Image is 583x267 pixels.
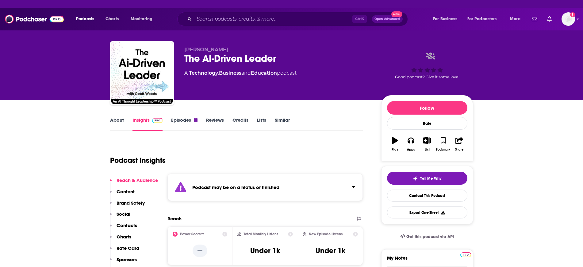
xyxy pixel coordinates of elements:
[316,246,345,255] h3: Under 1k
[110,211,130,222] button: Social
[232,117,248,131] a: Credits
[467,15,497,23] span: For Podcasters
[117,245,139,251] p: Rate Card
[171,117,197,131] a: Episodes1
[167,174,363,201] section: Click to expand status details
[425,148,430,151] div: List
[403,133,419,155] button: Apps
[562,12,575,26] img: User Profile
[381,47,473,85] div: Good podcast? Give it some love!
[545,14,554,24] a: Show notifications dropdown
[110,117,124,131] a: About
[76,15,94,23] span: Podcasts
[117,222,137,228] p: Contacts
[455,148,463,151] div: Share
[110,222,137,234] button: Contacts
[420,176,441,181] span: Tell Me Why
[241,70,251,76] span: and
[529,14,540,24] a: Show notifications dropdown
[126,14,160,24] button: open menu
[110,177,158,189] button: Reach & Audience
[244,232,278,236] h2: Total Monthly Listens
[192,184,279,190] strong: Podcast may be on a hiatus or finished
[395,75,459,79] span: Good podcast? Give it some love!
[570,12,575,17] svg: Email not verified
[451,133,467,155] button: Share
[189,70,218,76] a: Technology
[419,133,435,155] button: List
[413,176,418,181] img: tell me why sparkle
[251,70,277,76] a: Education
[194,14,352,24] input: Search podcasts, credits, & more...
[110,156,166,165] h1: Podcast Insights
[102,14,122,24] a: Charts
[111,42,173,104] img: The AI-Driven Leader
[429,14,465,24] button: open menu
[510,15,520,23] span: More
[433,15,457,23] span: For Business
[184,47,228,53] span: [PERSON_NAME]
[435,133,451,155] button: Bookmark
[117,200,145,206] p: Brand Safety
[5,13,64,25] img: Podchaser - Follow, Share and Rate Podcasts
[460,251,471,257] a: Pro website
[184,69,297,77] div: A podcast
[219,70,241,76] a: Business
[110,245,139,257] button: Rate Card
[406,234,454,239] span: Get this podcast via API
[395,229,459,244] a: Get this podcast via API
[460,252,471,257] img: Podchaser Pro
[436,148,450,151] div: Bookmark
[250,246,280,255] h3: Under 1k
[391,11,402,17] span: New
[193,245,207,257] p: --
[387,117,467,130] div: Rate
[387,101,467,115] button: Follow
[117,257,137,262] p: Sponsors
[407,148,415,151] div: Apps
[117,189,135,194] p: Content
[183,12,414,26] div: Search podcasts, credits, & more...
[167,216,182,222] h2: Reach
[194,118,197,122] div: 1
[387,206,467,218] button: Export One-Sheet
[506,14,528,24] button: open menu
[352,15,367,23] span: Ctrl K
[392,148,398,151] div: Play
[117,234,131,240] p: Charts
[117,211,130,217] p: Social
[387,255,467,266] label: My Notes
[374,18,400,21] span: Open Advanced
[562,12,575,26] button: Show profile menu
[110,189,135,200] button: Content
[110,200,145,211] button: Brand Safety
[206,117,224,131] a: Reviews
[218,70,219,76] span: ,
[387,190,467,202] a: Contact This Podcast
[387,133,403,155] button: Play
[132,117,163,131] a: InsightsPodchaser Pro
[152,118,163,123] img: Podchaser Pro
[275,117,290,131] a: Similar
[463,14,506,24] button: open menu
[387,172,467,185] button: tell me why sparkleTell Me Why
[117,177,158,183] p: Reach & Audience
[372,15,403,23] button: Open AdvancedNew
[562,12,575,26] span: Logged in as MelissaPS
[110,234,131,245] button: Charts
[309,232,343,236] h2: New Episode Listens
[257,117,266,131] a: Lists
[105,15,119,23] span: Charts
[131,15,152,23] span: Monitoring
[72,14,102,24] button: open menu
[180,232,204,236] h2: Power Score™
